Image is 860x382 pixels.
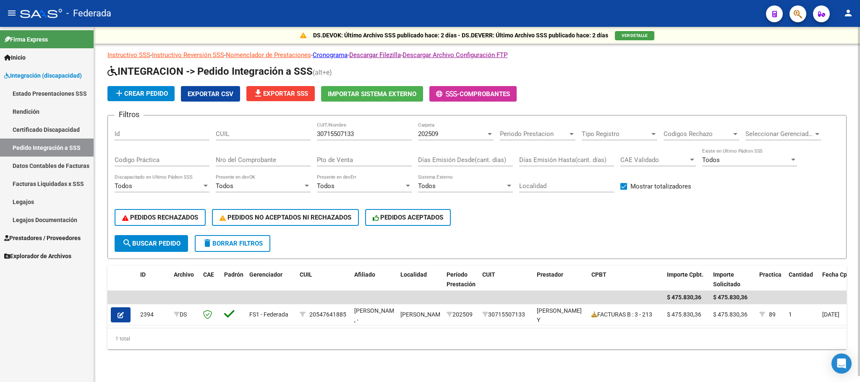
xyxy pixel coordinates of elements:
span: VER DETALLE [622,33,648,38]
span: Exportar SSS [253,90,308,97]
datatable-header-cell: CUIL [296,266,351,303]
datatable-header-cell: Gerenciador [246,266,296,303]
span: Crear Pedido [114,90,168,97]
span: Buscar Pedido [122,240,180,247]
span: PEDIDOS NO ACEPTADOS NI RECHAZADOS [220,214,351,221]
span: Seleccionar Gerenciador [745,130,813,138]
a: Instructivo SSS [107,51,150,59]
span: Prestador [537,271,563,278]
span: Inicio [4,53,26,62]
span: ID [140,271,146,278]
span: FS1 - Federada [249,311,288,318]
span: Exportar CSV [188,90,233,98]
span: Todos [216,182,233,190]
span: Integración (discapacidad) [4,71,82,80]
p: - - - - - [107,50,847,60]
a: Instructivo Reversión SSS [152,51,224,59]
span: [DATE] [822,311,839,318]
span: Explorador de Archivos [4,251,71,261]
mat-icon: add [114,88,124,98]
button: PEDIDOS NO ACEPTADOS NI RECHAZADOS [212,209,359,226]
span: Codigos Rechazo [664,130,732,138]
datatable-header-cell: Practica [756,266,785,303]
p: DS.DEVOK: Último Archivo SSS publicado hace: 2 días - DS.DEVERR: Último Archivo SSS publicado hac... [313,31,608,40]
span: Importar Sistema Externo [328,90,416,98]
span: Mostrar totalizadores [630,181,691,191]
div: [PERSON_NAME] Y [PERSON_NAME] SOCIEDAD DEL CAPITULO I SECCION IV LEY 19550 [537,306,585,373]
span: Gerenciador [249,271,282,278]
span: CUIT [482,271,495,278]
span: Fecha Cpbt [822,271,852,278]
mat-icon: menu [7,8,17,18]
a: Cronograma [313,51,348,59]
datatable-header-cell: Archivo [170,266,200,303]
span: Firma Express [4,35,48,44]
span: PEDIDOS ACEPTADOS [373,214,444,221]
mat-icon: search [122,238,132,248]
datatable-header-cell: Período Prestación [443,266,479,303]
div: 30715507133 [482,310,530,319]
button: Exportar SSS [246,86,315,101]
div: Open Intercom Messenger [831,353,852,374]
span: Afiliado [354,271,375,278]
button: PEDIDOS ACEPTADOS [365,209,451,226]
button: PEDIDOS RECHAZADOS [115,209,206,226]
span: Borrar Filtros [202,240,263,247]
span: Archivo [174,271,194,278]
button: Importar Sistema Externo [321,86,423,102]
span: $ 475.830,36 [667,294,701,301]
datatable-header-cell: Importe Solicitado [710,266,756,303]
span: $ 475.830,36 [713,294,748,301]
button: Borrar Filtros [195,235,270,252]
button: Buscar Pedido [115,235,188,252]
span: Todos [115,182,132,190]
div: 202509 [447,310,476,319]
a: Nomenclador de Prestaciones [226,51,311,59]
span: Todos [418,182,436,190]
mat-icon: person [843,8,853,18]
div: DS [174,310,196,319]
div: 2394 [140,310,167,319]
span: Practica [759,271,782,278]
mat-icon: delete [202,238,212,248]
datatable-header-cell: Localidad [397,266,443,303]
span: 202509 [418,130,438,138]
span: - Federada [66,4,111,23]
span: 1 [789,311,792,318]
span: Padrón [224,271,243,278]
span: $ 475.830,36 [713,311,748,318]
button: VER DETALLE [615,31,654,40]
button: Crear Pedido [107,86,175,101]
span: Todos [317,182,335,190]
datatable-header-cell: ID [137,266,170,303]
span: Todos [702,156,720,164]
span: 89 [769,311,776,318]
span: (alt+e) [313,68,332,76]
datatable-header-cell: Fecha Cpbt [819,266,857,303]
span: Tipo Registro [582,130,650,138]
button: -Comprobantes [429,86,517,102]
span: CAE Validado [620,156,688,164]
span: $ 475.830,36 [667,311,701,318]
datatable-header-cell: Cantidad [785,266,819,303]
span: [PERSON_NAME] [400,311,445,318]
datatable-header-cell: Padrón [221,266,246,303]
datatable-header-cell: CUIT [479,266,533,303]
span: Prestadores / Proveedores [4,233,81,243]
span: INTEGRACION -> Pedido Integración a SSS [107,65,313,77]
datatable-header-cell: Importe Cpbt. [664,266,710,303]
span: CAE [203,271,214,278]
datatable-header-cell: CPBT [588,266,664,303]
span: Periodo Prestacion [500,130,568,138]
span: CPBT [591,271,606,278]
button: Exportar CSV [181,86,240,102]
div: 20547641885 [309,310,346,319]
span: Cantidad [789,271,813,278]
div: FACTURAS B : 3 - 213 [591,310,660,319]
mat-icon: file_download [253,88,263,98]
datatable-header-cell: Prestador [533,266,588,303]
span: Importe Cpbt. [667,271,703,278]
span: PEDIDOS RECHAZADOS [122,214,198,221]
span: [PERSON_NAME] , - [354,307,399,324]
datatable-header-cell: Afiliado [351,266,397,303]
